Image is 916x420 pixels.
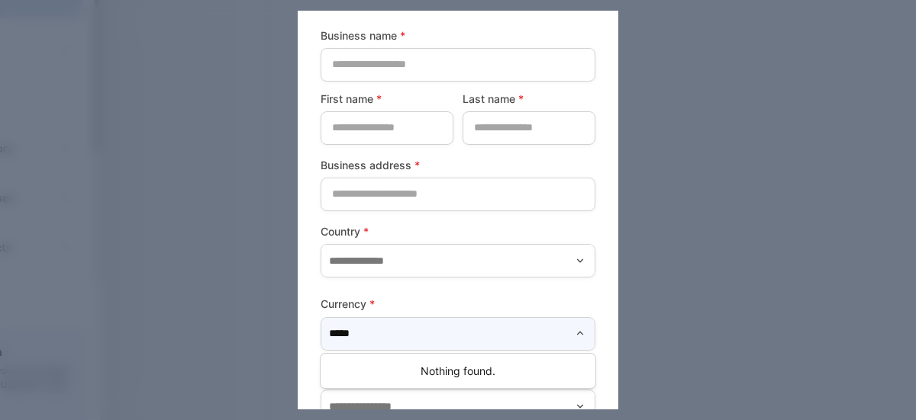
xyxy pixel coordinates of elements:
label: Currency [321,296,595,312]
label: Country [321,223,595,239]
div: Nothing found. [321,357,595,385]
label: First name [321,91,453,107]
label: Business address [321,157,595,173]
label: Business name [321,27,595,43]
label: Last name [463,91,595,107]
